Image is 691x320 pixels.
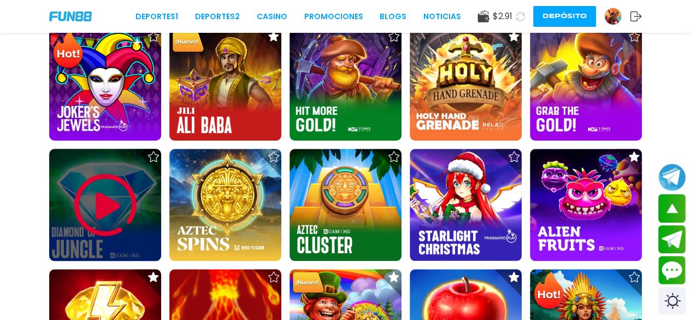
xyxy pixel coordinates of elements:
img: Joker's Jewels [49,28,161,141]
img: Starlight Christmas [410,149,522,261]
img: New [291,270,326,295]
img: Alien Fruits [530,149,642,261]
img: New [170,30,206,55]
img: Hit more Gold! [290,28,401,141]
a: BLOGS [380,11,406,22]
div: Switch theme [658,287,686,315]
a: Promociones [304,11,363,22]
button: Join telegram channel [658,163,686,191]
img: Aztec Spins [169,149,281,261]
a: Deportes1 [135,11,178,22]
a: CASINO [257,11,287,22]
button: scroll up [658,194,686,223]
button: Join telegram [658,225,686,254]
button: Contact customer service [658,256,686,284]
img: Hot [531,270,566,313]
img: Avatar [605,8,621,25]
a: Deportes2 [195,11,240,22]
img: Aztec Clusters [290,149,401,261]
a: NOTICIAS [423,11,461,22]
img: Grab the Gold! [530,28,642,141]
a: Avatar [604,8,630,25]
img: Company Logo [49,11,92,21]
img: Ali Baba [169,28,281,141]
img: Hot [50,30,86,72]
button: Depósito [533,6,596,27]
img: Holy Hand Grenade [410,28,522,141]
img: Play Game [73,172,138,238]
span: $ 2.91 [493,10,512,23]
